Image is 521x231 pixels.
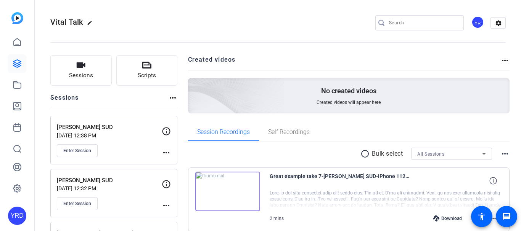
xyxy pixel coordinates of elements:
[69,71,93,80] span: Sessions
[470,214,479,223] mat-icon: favorite_border
[500,56,510,65] mat-icon: more_horiz
[50,55,112,86] button: Sessions
[50,18,83,27] span: Vital Talk
[417,151,444,157] span: All Sessions
[11,12,23,24] img: blue-gradient.svg
[270,216,284,221] span: 2 mins
[63,201,91,207] span: Enter Session
[162,148,171,157] mat-icon: more_horiz
[471,16,485,29] ngx-avatar: Your Remote Director
[57,144,98,157] button: Enter Session
[321,86,376,96] p: No created videos
[57,185,162,191] p: [DATE] 12:32 PM
[360,149,372,158] mat-icon: radio_button_unchecked
[502,212,511,221] mat-icon: message
[429,215,466,221] div: Download
[57,123,162,132] p: [PERSON_NAME] SUD
[188,55,501,70] h2: Created videos
[57,132,162,139] p: [DATE] 12:38 PM
[162,201,171,210] mat-icon: more_horiz
[138,71,156,80] span: Scripts
[389,18,458,27] input: Search
[372,149,403,158] p: Bulk select
[116,55,178,86] button: Scripts
[268,129,310,135] span: Self Recordings
[50,93,79,108] h2: Sessions
[87,20,96,29] mat-icon: edit
[103,3,285,168] img: Creted videos background
[168,93,177,102] mat-icon: more_horiz
[500,149,510,158] mat-icon: more_horiz
[197,129,250,135] span: Session Recordings
[57,176,162,185] p: [PERSON_NAME] SUD
[63,148,91,154] span: Enter Session
[195,172,260,211] img: thumb-nail
[471,16,484,29] div: YR
[8,207,26,225] div: YRD
[270,172,411,190] span: Great example take 7-[PERSON_NAME] SUD-iPhone 112-Vital Talk-2025-10-03-16-23-16-735-0
[477,212,486,221] mat-icon: accessibility
[491,18,506,29] mat-icon: settings
[489,214,498,223] mat-icon: more_horiz
[317,99,381,105] span: Created videos will appear here
[57,197,98,210] button: Enter Session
